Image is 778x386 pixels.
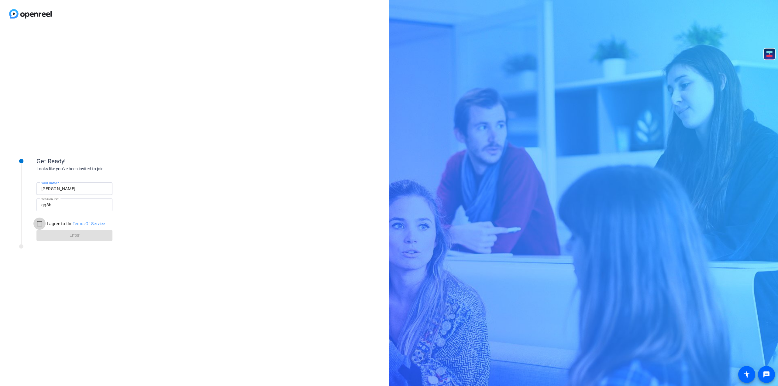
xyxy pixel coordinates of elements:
div: Get Ready! [36,157,158,166]
label: I agree to the [46,221,105,227]
div: Looks like you've been invited to join [36,166,158,172]
mat-icon: message [763,371,770,378]
mat-label: Session ID [41,197,57,201]
a: Terms Of Service [73,221,105,226]
mat-icon: accessibility [743,371,750,378]
mat-label: Your name [41,181,57,185]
